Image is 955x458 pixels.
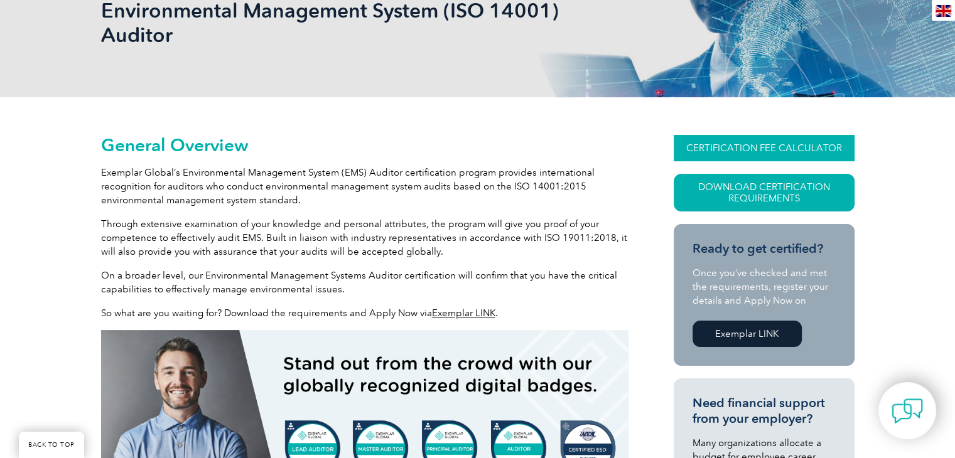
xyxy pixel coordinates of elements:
[892,395,923,427] img: contact-chat.png
[936,5,951,17] img: en
[101,217,629,258] p: Through extensive examination of your knowledge and personal attributes, the program will give yo...
[693,321,802,347] a: Exemplar LINK
[101,269,629,296] p: On a broader level, our Environmental Management Systems Auditor certification will confirm that ...
[101,166,629,207] p: Exemplar Global’s Environmental Management System (EMS) Auditor certification program provides in...
[101,135,629,155] h2: General Overview
[432,307,495,319] a: Exemplar LINK
[674,174,855,211] a: Download Certification Requirements
[693,241,836,257] h3: Ready to get certified?
[693,395,836,427] h3: Need financial support from your employer?
[674,135,855,161] a: CERTIFICATION FEE CALCULATOR
[101,306,629,320] p: So what are you waiting for? Download the requirements and Apply Now via .
[693,266,836,307] p: Once you’ve checked and met the requirements, register your details and Apply Now on
[19,432,84,458] a: BACK TO TOP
